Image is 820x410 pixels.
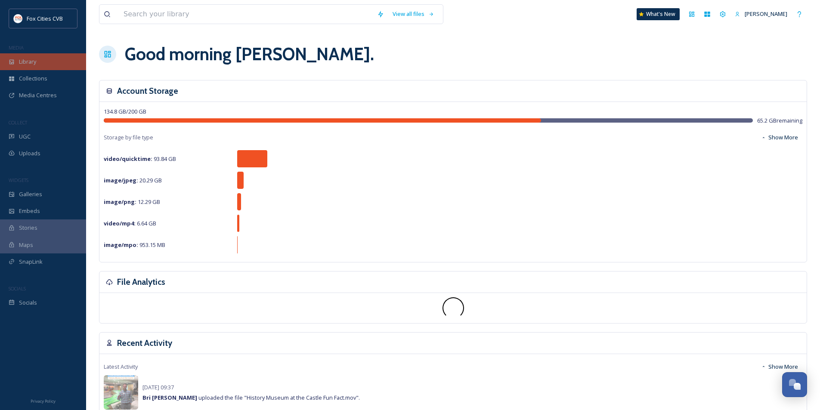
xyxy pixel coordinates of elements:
[19,74,47,83] span: Collections
[117,276,165,288] h3: File Analytics
[19,299,37,307] span: Socials
[757,129,802,146] button: Show More
[104,155,152,163] strong: video/quicktime :
[142,394,197,401] strong: Bri [PERSON_NAME]
[757,117,802,125] span: 65.2 GB remaining
[19,241,33,249] span: Maps
[9,44,24,51] span: MEDIA
[117,337,172,349] h3: Recent Activity
[9,119,27,126] span: COLLECT
[104,375,138,410] img: 3c8d5c46-3f83-4029-a1b8-1ce1027ca37a.jpg
[104,176,162,184] span: 20.29 GB
[142,394,360,401] span: uploaded the file "History Museum at the Castle Fun Fact.mov".
[104,219,136,227] strong: video/mp4 :
[125,41,374,67] h1: Good morning [PERSON_NAME] .
[104,133,153,142] span: Storage by file type
[104,219,156,227] span: 6.64 GB
[104,241,165,249] span: 953.15 MB
[637,8,680,20] a: What's New
[14,14,22,23] img: images.png
[745,10,787,18] span: [PERSON_NAME]
[104,198,136,206] strong: image/png :
[119,5,373,24] input: Search your library
[104,108,146,115] span: 134.8 GB / 200 GB
[104,363,138,371] span: Latest Activity
[19,133,31,141] span: UGC
[31,398,56,404] span: Privacy Policy
[19,207,40,215] span: Embeds
[31,395,56,406] a: Privacy Policy
[27,15,63,22] span: Fox Cities CVB
[142,383,174,391] span: [DATE] 09:37
[19,190,42,198] span: Galleries
[782,372,807,397] button: Open Chat
[19,91,57,99] span: Media Centres
[104,241,138,249] strong: image/mpo :
[730,6,792,22] a: [PERSON_NAME]
[19,149,40,157] span: Uploads
[388,6,439,22] a: View all files
[19,258,43,266] span: SnapLink
[9,177,28,183] span: WIDGETS
[104,155,176,163] span: 93.84 GB
[19,58,36,66] span: Library
[104,198,160,206] span: 12.29 GB
[9,285,26,292] span: SOCIALS
[104,176,138,184] strong: image/jpeg :
[117,85,178,97] h3: Account Storage
[19,224,37,232] span: Stories
[757,358,802,375] button: Show More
